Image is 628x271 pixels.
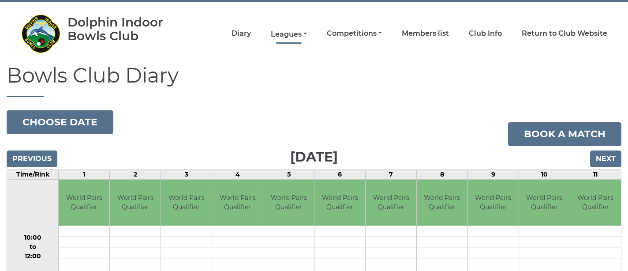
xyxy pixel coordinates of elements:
td: World Pairs Qualifier [468,180,519,226]
a: Club Info [469,29,502,38]
input: Previous [7,151,57,167]
td: World Pairs Qualifier [263,180,314,226]
td: World Pairs Qualifier [161,180,212,226]
td: World Pairs Qualifier [212,180,263,226]
td: 5 [263,169,314,179]
td: 11 [570,169,621,179]
a: Diary [232,29,251,38]
td: 10 [519,169,570,179]
td: World Pairs Qualifier [110,180,161,226]
td: Time/Rink [7,169,59,179]
input: Next [590,151,621,167]
h1: Bowls Club Diary [7,64,621,97]
img: Dolphin Indoor Bowls Club [21,14,60,53]
td: 7 [366,169,417,179]
td: 6 [314,169,366,179]
td: World Pairs Qualifier [314,180,365,226]
td: 8 [417,169,468,179]
a: Competitions [327,29,382,38]
a: Leagues [271,30,307,39]
a: Return to Club Website [522,29,607,38]
td: World Pairs Qualifier [366,180,416,226]
button: Choose date [7,110,113,134]
td: 2 [110,169,161,179]
td: World Pairs Qualifier [570,180,621,226]
a: Members list [402,29,449,38]
a: Book a match [508,122,621,146]
td: World Pairs Qualifier [417,180,467,226]
td: 4 [212,169,263,179]
td: World Pairs Qualifier [59,180,109,226]
div: Dolphin Indoor Bowls Club [67,15,189,43]
td: 1 [59,169,110,179]
td: World Pairs Qualifier [519,180,570,226]
td: 3 [161,169,212,179]
td: 9 [467,169,519,179]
